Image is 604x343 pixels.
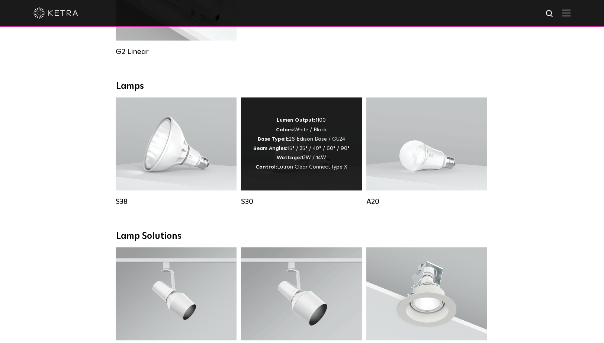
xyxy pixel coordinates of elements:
[253,146,287,151] strong: Beam Angles:
[241,197,362,206] div: S30
[277,155,301,160] strong: Wattage:
[562,9,571,16] img: Hamburger%20Nav.svg
[277,118,315,123] strong: Lumen Output:
[366,97,487,206] a: A20 Lumen Output:600 / 800Colors:White / BlackBase Type:E26 Edison Base / GU24Beam Angles:Omni-Di...
[366,197,487,206] div: A20
[116,97,237,206] a: S38 Lumen Output:1100Colors:White / BlackBase Type:E26 Edison Base / GU24Beam Angles:10° / 25° / ...
[116,81,488,92] div: Lamps
[276,127,294,132] strong: Colors:
[258,137,286,142] strong: Base Type:
[253,116,350,172] div: 1100 White / Black E26 Edison Base / GU24 15° / 25° / 40° / 60° / 90° 12W / 14W
[545,9,555,19] img: search icon
[116,47,237,56] div: G2 Linear
[116,231,488,242] div: Lamp Solutions
[256,164,277,170] strong: Control:
[116,197,237,206] div: S38
[241,97,362,206] a: S30 Lumen Output:1100Colors:White / BlackBase Type:E26 Edison Base / GU24Beam Angles:15° / 25° / ...
[33,7,78,19] img: ketra-logo-2019-white
[277,164,347,170] span: Lutron Clear Connect Type X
